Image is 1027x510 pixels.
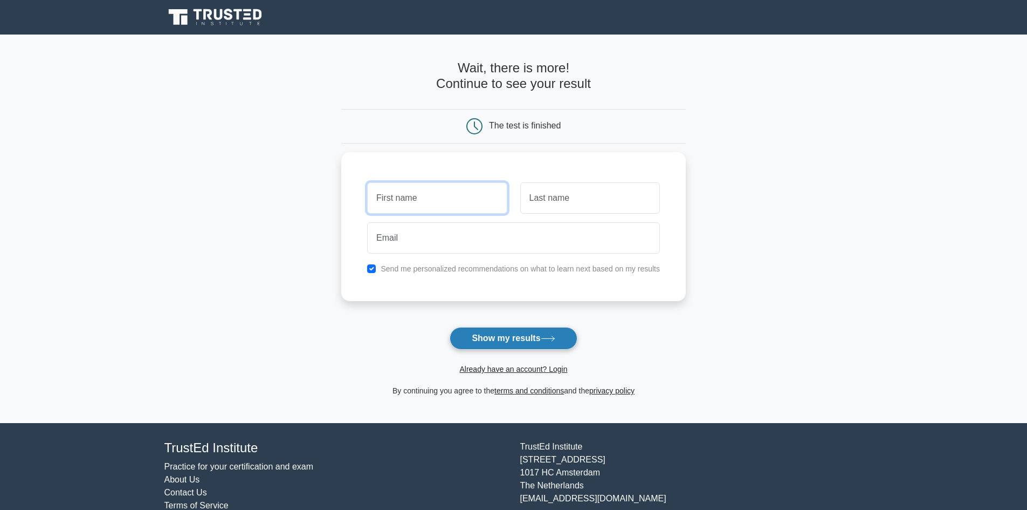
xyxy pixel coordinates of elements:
input: Email [367,222,660,254]
a: Practice for your certification and exam [164,462,314,471]
a: privacy policy [589,386,635,395]
h4: Wait, there is more! Continue to see your result [341,60,686,92]
a: Already have an account? Login [459,365,567,373]
a: About Us [164,475,200,484]
input: First name [367,182,507,214]
a: Contact Us [164,488,207,497]
h4: TrustEd Institute [164,440,507,456]
label: Send me personalized recommendations on what to learn next based on my results [381,264,660,273]
div: By continuing you agree to the and the [335,384,692,397]
a: Terms of Service [164,501,229,510]
a: terms and conditions [494,386,564,395]
div: The test is finished [489,121,561,130]
button: Show my results [450,327,577,350]
input: Last name [520,182,660,214]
